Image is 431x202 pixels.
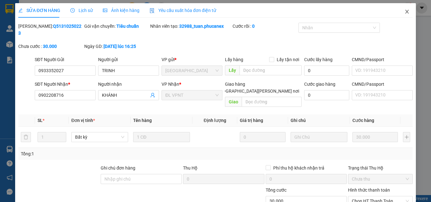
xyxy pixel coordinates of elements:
span: Đơn vị tính [71,118,95,123]
span: SỬA ĐƠN HÀNG [18,8,60,13]
span: Giao hàng [225,82,245,87]
span: picture [103,8,107,13]
span: Lấy tận nơi [274,56,302,63]
label: Ghi chú đơn hàng [101,165,135,170]
span: Giá trị hàng [240,118,263,123]
input: Dọc đường [239,65,302,75]
span: Tổng cước [266,188,286,193]
div: Cước rồi : [233,23,297,30]
input: Ghi chú đơn hàng [101,174,182,184]
span: Lấy hàng [225,57,243,62]
span: edit [18,8,23,13]
button: delete [21,132,31,142]
div: Ngày GD: [84,43,149,50]
input: Ghi Chú [291,132,347,142]
div: VP gửi [162,56,222,63]
span: Lịch sử [70,8,93,13]
span: Cước hàng [352,118,374,123]
label: Hình thức thanh toán [348,188,390,193]
img: icon [150,8,155,13]
span: Định lượng [204,118,226,123]
div: Nhân viên tạo: [150,23,231,30]
div: Chưa cước : [18,43,83,50]
span: close [404,9,410,14]
span: Ảnh kiện hàng [103,8,139,13]
span: Lấy [225,65,239,75]
input: 0 [352,132,398,142]
div: Gói vận chuyển: [84,23,149,30]
span: SL [38,118,43,123]
span: Chưa thu [352,174,409,184]
b: 30.000 [43,44,57,49]
b: 0 [252,24,255,29]
div: [PERSON_NAME]: [18,23,83,37]
span: clock-circle [70,8,75,13]
div: CMND/Passport [352,56,413,63]
label: Cước giao hàng [304,82,335,87]
div: SĐT Người Nhận [35,81,96,88]
input: VD: Bàn, Ghế [133,132,190,142]
label: Cước lấy hàng [304,57,333,62]
div: Người nhận [98,81,159,88]
span: ĐL VPNT [165,90,219,100]
b: Tiêu chuẩn [116,24,139,29]
input: Cước lấy hàng [304,66,349,76]
div: CMND/Passport [352,81,413,88]
input: Cước giao hàng [304,90,349,100]
span: Tên hàng [133,118,152,123]
div: Tổng: 1 [21,150,167,157]
span: ĐL Quận 5 [165,66,219,75]
span: Phí thu hộ khách nhận trả [271,164,327,171]
div: SĐT Người Gửi [35,56,96,63]
span: Yêu cầu xuất hóa đơn điện tử [150,8,216,13]
span: Giao [225,97,242,107]
button: Close [398,3,416,21]
div: Trạng thái Thu Hộ [348,164,413,171]
button: plus [403,132,410,142]
span: [GEOGRAPHIC_DATA][PERSON_NAME] nơi [213,88,302,95]
input: Dọc đường [242,97,302,107]
span: user-add [150,93,155,98]
b: 32988_tuan.phucanex [179,24,224,29]
div: Người gửi [98,56,159,63]
span: Bất kỳ [75,132,124,142]
input: 0 [240,132,285,142]
th: Ghi chú [288,114,350,127]
span: Thu Hộ [183,165,198,170]
b: [DATE] lúc 16:25 [103,44,136,49]
span: VP Nhận [162,82,179,87]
